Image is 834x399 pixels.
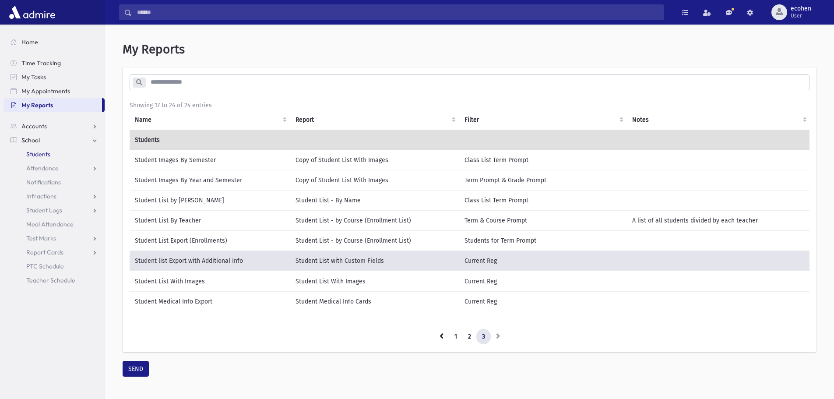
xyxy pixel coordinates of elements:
span: User [791,12,811,19]
span: My Tasks [21,73,46,81]
td: Student Medical Info Cards [290,291,460,311]
span: Test Marks [26,234,56,242]
span: Teacher Schedule [26,276,75,284]
span: PTC Schedule [26,262,64,270]
th: Filter : activate to sort column ascending [459,110,626,130]
a: Meal Attendance [4,217,105,231]
td: Student List - by Course (Enrollment List) [290,210,460,230]
a: Time Tracking [4,56,105,70]
th: Name: activate to sort column ascending [130,110,290,130]
td: Student Images By Year and Semester [130,170,290,190]
td: Current Reg [459,251,626,271]
a: 1 [449,329,463,345]
a: Home [4,35,105,49]
span: School [21,136,40,144]
a: Test Marks [4,231,105,245]
td: Student List - By Name [290,190,460,210]
a: My Reports [4,98,102,112]
td: Students [130,130,810,150]
a: My Tasks [4,70,105,84]
td: Current Reg [459,271,626,292]
td: Copy of Student List With Images [290,150,460,170]
button: SEND [123,361,149,377]
th: Report: activate to sort column ascending [290,110,460,130]
td: Term Prompt & Grade Prompt [459,170,626,190]
span: Meal Attendance [26,220,74,228]
td: Student Images By Semester [130,150,290,170]
td: A list of all students divided by each teacher [627,210,810,230]
td: Term & Course Prompt [459,210,626,230]
td: Class List Term Prompt [459,150,626,170]
td: Student List with Custom Fields [290,251,460,271]
span: My Reports [21,101,53,109]
span: Report Cards [26,248,63,256]
div: Showing 17 to 24 of 24 entries [130,101,809,110]
td: Class List Term Prompt [459,190,626,210]
a: PTC Schedule [4,259,105,273]
a: 2 [462,329,477,345]
a: 3 [476,329,491,345]
span: Home [21,38,38,46]
td: Student List - by Course (Enrollment List) [290,230,460,251]
td: Student List by [PERSON_NAME] [130,190,290,210]
a: Attendance [4,161,105,175]
td: Student List With Images [130,271,290,292]
a: School [4,133,105,147]
a: Accounts [4,119,105,133]
span: Accounts [21,122,47,130]
span: Notifications [26,178,61,186]
a: My Appointments [4,84,105,98]
a: Students [4,147,105,161]
a: Teacher Schedule [4,273,105,287]
img: AdmirePro [7,4,57,21]
span: ecohen [791,5,811,12]
span: Infractions [26,192,56,200]
a: Student Logs [4,203,105,217]
td: Student List By Teacher [130,210,290,230]
td: Student Medical Info Export [130,291,290,311]
th: Notes : activate to sort column ascending [627,110,810,130]
span: Time Tracking [21,59,61,67]
span: My Appointments [21,87,70,95]
span: My Reports [123,42,185,56]
td: Student List With Images [290,271,460,292]
td: Current Reg [459,291,626,311]
td: Copy of Student List With Images [290,170,460,190]
span: Attendance [26,164,59,172]
td: Student list Export with Additional Info [130,251,290,271]
span: Students [26,150,50,158]
span: Student Logs [26,206,62,214]
a: Infractions [4,189,105,203]
input: Search [132,4,664,20]
td: Student List Export (Enrollments) [130,230,290,251]
td: Students for Term Prompt [459,230,626,251]
a: Notifications [4,175,105,189]
a: Report Cards [4,245,105,259]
